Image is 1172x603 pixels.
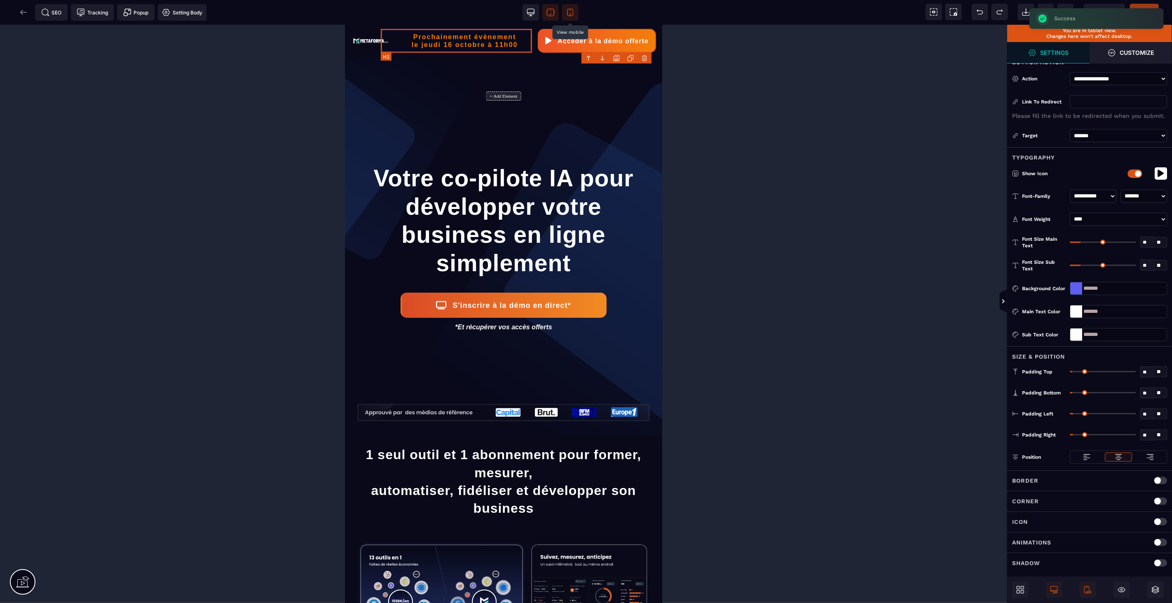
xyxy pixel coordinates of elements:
span: Undo [972,4,988,20]
div: Sub Text Color [1022,331,1066,339]
span: Open Style Manager [1090,42,1172,63]
p: Animations [1012,537,1051,547]
div: Font Weight [1022,215,1066,223]
span: SEO [41,8,62,16]
span: Popup [123,8,149,16]
h2: Prochainement évènement le jeudi 16 octobre à 11h00 [47,4,193,28]
span: Create Alert Modal [117,4,155,21]
div: Main Text Color [1022,307,1066,316]
span: Font Size Main Text [1022,236,1066,249]
span: Padding Bottom [1022,389,1061,396]
span: Font Size Sub Text [1022,259,1066,272]
span: View mobile [562,4,579,21]
p: Show Icon [1012,169,1115,178]
h1: 1 seul outil et 1 abonnement pour former, mesurer, automatiser, fidéliser et développer son business [12,417,305,497]
span: Padding Right [1022,432,1056,438]
img: loading [1114,453,1123,461]
span: Clear [1038,4,1054,20]
h1: Votre co-pilote IA pour développer votre business en ligne simplement [12,135,305,256]
div: Action [1022,75,1066,83]
span: Save [1130,4,1159,20]
span: Open Style Manager [1007,42,1090,63]
span: Setting Body [162,8,202,16]
span: Is Show Mobile [1080,582,1096,598]
p: Corner [1012,496,1039,506]
div: Background Color [1022,284,1066,293]
span: Open Import Webpage [1018,4,1034,20]
p: Shadow [1012,558,1040,568]
span: Open Blocks [1012,582,1029,598]
span: Seo meta data [35,4,68,21]
div: Size & Position [1007,346,1172,361]
div: Font-Family [1022,192,1066,200]
button: S'inscrire à la démo en direct* [56,268,262,293]
img: loading [1146,453,1154,461]
div: Typography [1007,147,1172,162]
div: Link to redirect [1012,98,1066,106]
img: 6ac7edd868552ea4cac3a134bbc25cc8_cedcaeaed21095557c16483233e6a24a_Capture_d%E2%80%99e%CC%81cran_2... [12,379,305,397]
span: Screenshot [945,4,962,20]
span: Cmd Hidden Block [1113,582,1130,598]
p: You are in tablet view. [1011,28,1168,33]
p: Please fill the link to be redirected when you submit. [1012,113,1165,119]
p: Icon [1012,517,1028,527]
span: Save [1057,4,1074,20]
strong: Customize [1120,49,1154,56]
span: Tracking code [71,4,114,21]
span: View components [926,4,942,20]
span: Favicon [158,4,206,21]
p: Border [1012,476,1038,486]
span: Padding Left [1022,411,1053,417]
span: Redo [992,4,1008,20]
div: Target [1012,131,1066,140]
span: Preview [1084,4,1125,20]
button: Accéder à la démo offerte [193,4,311,28]
i: *Et récupérer vos accès offerts [110,299,207,306]
p: Position [1012,453,1041,461]
p: Changes here won't affect desktop. [1011,33,1168,39]
span: View tablet [542,4,559,21]
img: d26e0583832d778f9e305d79f6bddf92_8fa9e2e868b1947d56ac74b6bb2c0e33_logo-meta-v1-2.fcd3b35b.svg [8,12,45,20]
span: Toggle Views [1007,289,1015,314]
span: View desktop [523,4,539,21]
span: Tracking [77,8,108,16]
span: Padding Top [1022,368,1052,375]
strong: Settings [1041,49,1069,56]
span: Is Show Desktop [1046,582,1062,598]
img: loading [1083,453,1091,461]
span: Open Sub Layers [1147,582,1164,598]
